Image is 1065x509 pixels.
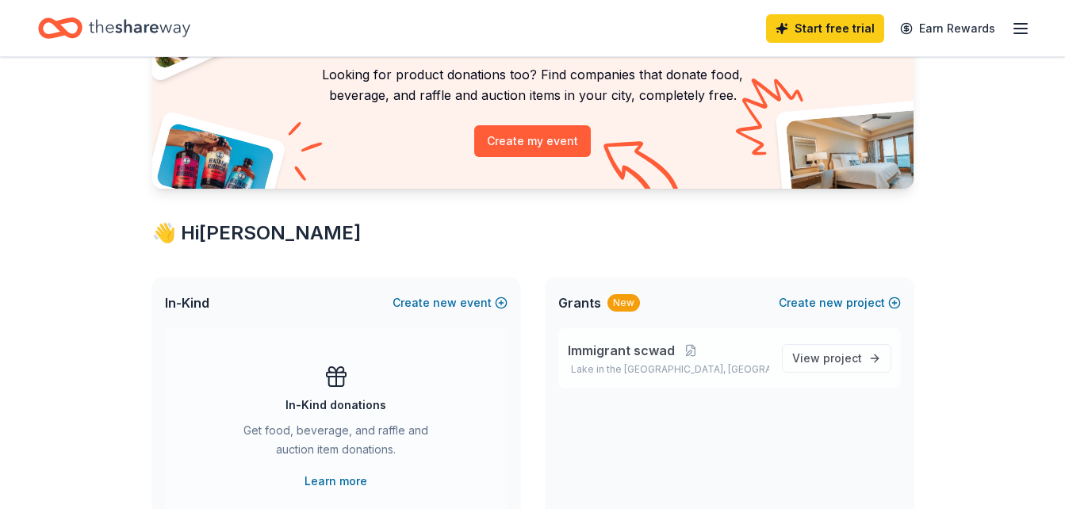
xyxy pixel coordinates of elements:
[607,294,640,312] div: New
[171,64,895,106] p: Looking for product donations too? Find companies that donate food, beverage, and raffle and auct...
[568,341,675,360] span: Immigrant scwad
[38,10,190,47] a: Home
[766,14,884,43] a: Start free trial
[285,396,386,415] div: In-Kind donations
[779,293,901,312] button: Createnewproject
[433,293,457,312] span: new
[558,293,601,312] span: Grants
[823,351,862,365] span: project
[393,293,508,312] button: Createnewevent
[165,293,209,312] span: In-Kind
[782,344,891,373] a: View project
[568,363,769,376] p: Lake in the [GEOGRAPHIC_DATA], [GEOGRAPHIC_DATA]
[305,472,367,491] a: Learn more
[792,349,862,368] span: View
[819,293,843,312] span: new
[474,125,591,157] button: Create my event
[152,220,914,246] div: 👋 Hi [PERSON_NAME]
[603,141,683,201] img: Curvy arrow
[228,421,444,465] div: Get food, beverage, and raffle and auction item donations.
